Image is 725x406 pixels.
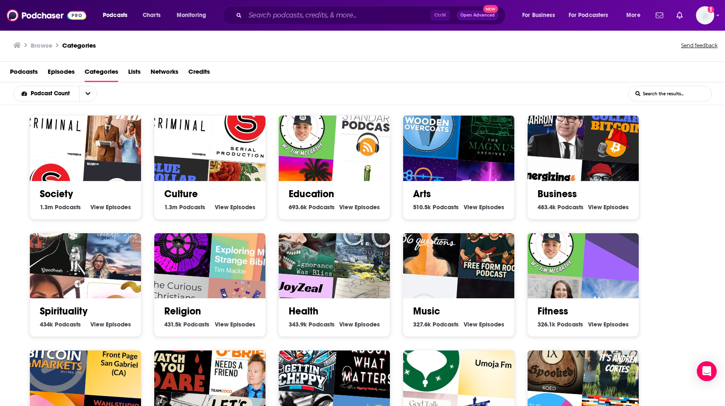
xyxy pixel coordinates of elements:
[538,203,556,211] span: 483.4k
[177,10,206,21] span: Monitoring
[458,328,529,399] img: Umoja Fm
[603,321,629,328] span: Episodes
[333,93,405,164] img: The Bitcoin Standard Podcast
[289,203,335,211] a: 693.6k Education Podcasts
[215,203,229,211] span: View
[14,91,79,97] button: open menu
[164,321,182,328] span: 431.5k
[620,9,651,22] button: open menu
[483,5,498,13] span: New
[458,93,529,164] img: The Magnus Archives
[289,305,319,317] a: Health
[103,10,127,21] span: Podcasts
[245,9,431,22] input: Search podcasts, credits, & more...
[333,211,405,282] img: G.O. Get Outside Podcast - Everyday Active People Outdoors
[48,65,75,82] a: Episodes
[106,321,131,328] span: Episodes
[143,206,214,277] div: Duncan Trussell Family Hour
[18,324,90,395] div: Bitcoin & Markets
[522,10,555,21] span: For Business
[55,321,81,328] span: Podcasts
[62,41,96,49] a: Categories
[85,93,156,164] div: Your Mom & Dad
[230,203,255,211] span: Episodes
[40,188,73,200] a: Society
[128,65,141,82] span: Lists
[289,321,307,328] span: 343.9k
[516,324,587,395] img: Spooked
[392,206,463,277] img: 36 Questions – The Podcast Musical
[588,321,629,328] a: View Fitness Episodes
[85,65,118,82] a: Categories
[85,211,156,282] div: Initiate You
[171,9,217,22] button: open menu
[143,89,214,160] img: Criminal
[464,321,504,328] a: View Music Episodes
[582,211,654,282] div: Better Health Story
[209,211,280,282] img: Exploring My Strange Bible
[40,203,53,211] span: 1.3m
[355,203,380,211] span: Episodes
[652,8,667,22] a: Show notifications dropdown
[90,321,131,328] a: View Spirituality Episodes
[696,6,714,24] button: Show profile menu
[433,321,459,328] span: Podcasts
[13,86,110,101] h2: Choose List sort
[188,65,210,82] span: Credits
[31,91,73,97] span: Podcast Count
[431,10,450,21] span: Ctrl K
[18,206,90,277] img: Aklın Yolu
[267,324,338,395] div: Gettin’ Chippy
[289,203,307,211] span: 693.6k
[516,89,587,160] img: The Paul Barron Crypto Show
[392,89,463,160] img: Wooden Overcoats
[79,86,97,101] button: open menu
[215,321,255,328] a: View Religion Episodes
[588,203,629,211] a: View Business Episodes
[40,321,81,328] a: 434k Spirituality Podcasts
[460,13,495,17] span: Open Advanced
[267,89,338,160] img: 20TIMinutes: A Mental Health Podcast
[557,321,583,328] span: Podcasts
[582,93,654,164] img: Blue Collar Bitcoin
[413,203,459,211] a: 510.5k Arts Podcasts
[333,328,405,399] img: About What Matters
[183,321,209,328] span: Podcasts
[40,203,81,211] a: 1.3m Society Podcasts
[464,203,504,211] a: View Arts Episodes
[90,321,104,328] span: View
[413,188,431,200] a: Arts
[18,89,90,160] img: Criminal
[582,328,654,399] img: It’s Andrea Cortes
[7,7,86,23] img: Podchaser - Follow, Share and Rate Podcasts
[588,203,602,211] span: View
[339,321,380,328] a: View Health Episodes
[230,6,513,25] div: Search podcasts, credits, & more...
[85,328,156,399] img: Front Page San Gabriel (CA)
[143,324,214,395] div: Watch If You Dare
[230,321,255,328] span: Episodes
[209,328,280,399] div: Conan O’Brien Needs A Friend
[179,203,205,211] span: Podcasts
[151,65,178,82] a: Networks
[479,203,504,211] span: Episodes
[106,203,131,211] span: Episodes
[673,8,686,22] a: Show notifications dropdown
[164,203,205,211] a: 1.3m Culture Podcasts
[339,203,353,211] span: View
